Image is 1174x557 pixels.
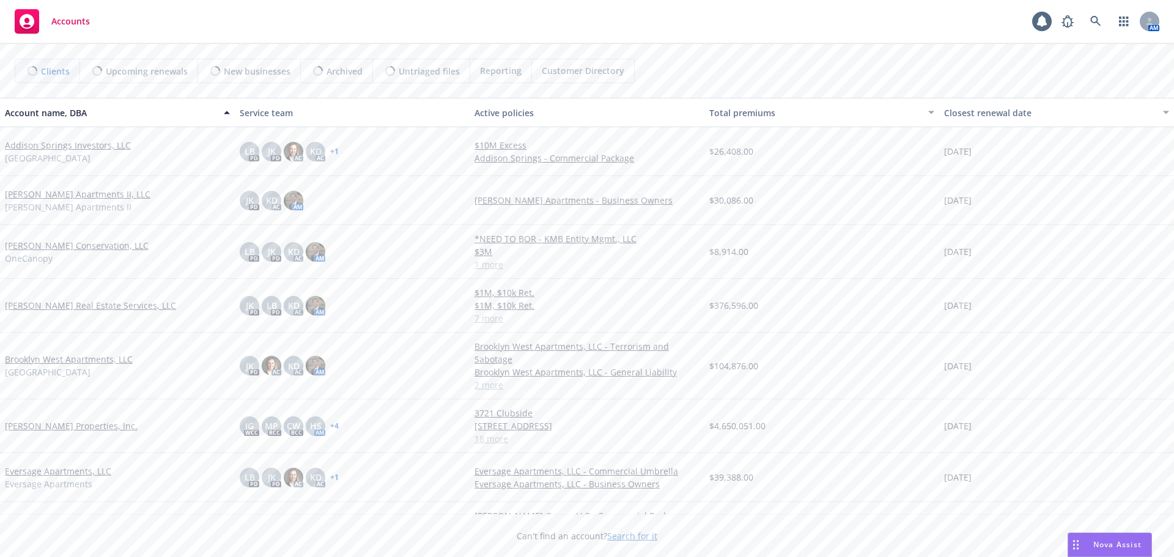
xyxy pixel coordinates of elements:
[310,145,322,158] span: KD
[542,64,624,77] span: Customer Directory
[474,378,700,391] a: 2 more
[5,139,131,152] a: Addison Springs Investors, LLC
[5,239,149,252] a: [PERSON_NAME] Conservation, LLC
[330,422,339,430] a: + 4
[5,252,53,265] span: OneCanopy
[268,145,276,158] span: JK
[306,296,325,315] img: photo
[474,478,700,490] a: Eversage Apartments, LLC - Business Owners
[106,65,188,78] span: Upcoming renewals
[265,419,278,432] span: MP
[310,471,322,484] span: KD
[474,407,700,419] a: 3721 Clubside
[10,4,95,39] a: Accounts
[709,245,748,258] span: $8,914.00
[246,360,254,372] span: JK
[5,465,111,478] a: Eversage Apartments, LLC
[944,194,972,207] span: [DATE]
[709,194,753,207] span: $30,086.00
[284,142,303,161] img: photo
[246,299,254,312] span: JK
[5,478,92,490] span: Eversage Apartments
[704,98,939,127] button: Total premiums
[1093,539,1142,550] span: Nova Assist
[5,152,90,164] span: [GEOGRAPHIC_DATA]
[944,360,972,372] span: [DATE]
[284,468,303,487] img: photo
[1068,533,1152,557] button: Nova Assist
[5,188,150,201] a: [PERSON_NAME] Apartments II, LLC
[474,152,700,164] a: Addison Springs - Commercial Package
[1068,533,1084,556] div: Drag to move
[474,245,700,258] a: $3M
[944,299,972,312] span: [DATE]
[306,242,325,262] img: photo
[474,340,700,366] a: Brooklyn West Apartments, LLC - Terrorism and Sabotage
[474,286,700,299] a: $1M, $10k Ret.
[607,530,657,542] a: Search for it
[474,432,700,445] a: 18 more
[224,65,290,78] span: New businesses
[517,529,657,542] span: Can't find an account?
[5,366,90,378] span: [GEOGRAPHIC_DATA]
[939,98,1174,127] button: Closest renewal date
[474,258,700,271] a: 1 more
[944,471,972,484] span: [DATE]
[284,191,303,210] img: photo
[1112,9,1136,34] a: Switch app
[240,106,465,119] div: Service team
[246,194,254,207] span: JK
[944,145,972,158] span: [DATE]
[474,509,700,522] a: [PERSON_NAME] Group, LLC - Commercial Package
[245,245,255,258] span: LB
[5,106,216,119] div: Account name, DBA
[5,419,138,432] a: [PERSON_NAME] Properties, Inc.
[474,139,700,152] a: $10M Excess
[480,64,522,77] span: Reporting
[235,98,470,127] button: Service team
[474,312,700,325] a: 7 more
[944,106,1156,119] div: Closest renewal date
[327,65,363,78] span: Archived
[245,419,254,432] span: JG
[306,356,325,375] img: photo
[245,145,255,158] span: LB
[474,194,700,207] a: [PERSON_NAME] Apartments - Business Owners
[474,419,700,432] a: [STREET_ADDRESS]
[5,353,133,366] a: Brooklyn West Apartments, LLC
[330,474,339,481] a: + 1
[474,299,700,312] a: $1M, $10k Ret.
[474,465,700,478] a: Eversage Apartments, LLC - Commercial Umbrella
[310,419,322,432] span: HS
[709,471,753,484] span: $39,388.00
[245,471,255,484] span: LB
[474,366,700,378] a: Brooklyn West Apartments, LLC - General Liability
[288,245,300,258] span: KD
[51,17,90,26] span: Accounts
[944,245,972,258] span: [DATE]
[474,232,700,245] a: *NEED TO BOR - KMB Entity Mgmt., LLC
[330,148,339,155] a: + 1
[709,360,758,372] span: $104,876.00
[944,419,972,432] span: [DATE]
[288,360,300,372] span: KD
[268,471,276,484] span: JK
[267,299,277,312] span: LB
[268,245,276,258] span: JK
[709,145,753,158] span: $26,408.00
[287,419,300,432] span: CW
[288,299,300,312] span: KD
[470,98,704,127] button: Active policies
[709,419,766,432] span: $4,650,051.00
[41,65,70,78] span: Clients
[266,194,278,207] span: KD
[474,106,700,119] div: Active policies
[1055,9,1080,34] a: Report a Bug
